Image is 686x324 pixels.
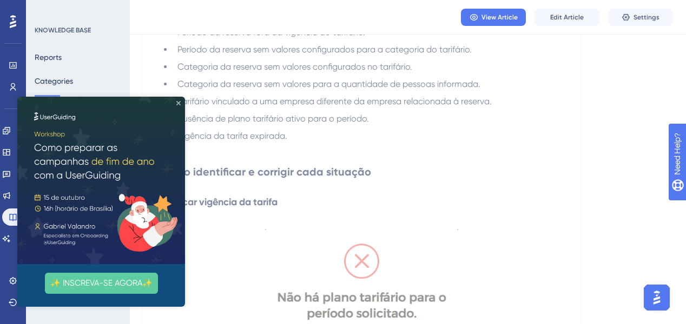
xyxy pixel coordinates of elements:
iframe: UserGuiding AI Assistant Launcher [641,281,673,314]
span: Ausência de plano tarifário ativo para o período. [177,113,369,124]
span: Edit Article [550,13,584,22]
span: Categoria da reserva sem valores para a quantidade de pessoas informada. [177,79,480,89]
button: Articles [35,95,60,114]
strong: Como identificar e corrigir cada situação [160,165,371,178]
span: Categoria da reserva sem valores configurados no tarifário. [177,62,412,72]
button: Categories [35,71,73,91]
span: Tarifário vinculado a uma empresa diferente da empresa relacionada à reserva. [177,96,492,106]
button: View Article [461,9,526,26]
span: Need Help? [25,3,68,16]
span: Settings [634,13,659,22]
button: Settings [608,9,673,26]
span: View Article [481,13,518,22]
strong: Verificar vigência da tarifa [160,196,278,208]
div: Close Preview [159,4,163,9]
button: Edit Article [535,9,599,26]
div: KNOWLEDGE BASE [35,26,91,35]
span: Período da reserva sem valores configurados para a categoria do tarifário. [177,44,472,55]
button: ✨ INSCREVA-SE AGORA✨ [28,176,141,197]
button: Reports [35,48,62,67]
span: Vigência da tarifa expirada. [177,131,287,141]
